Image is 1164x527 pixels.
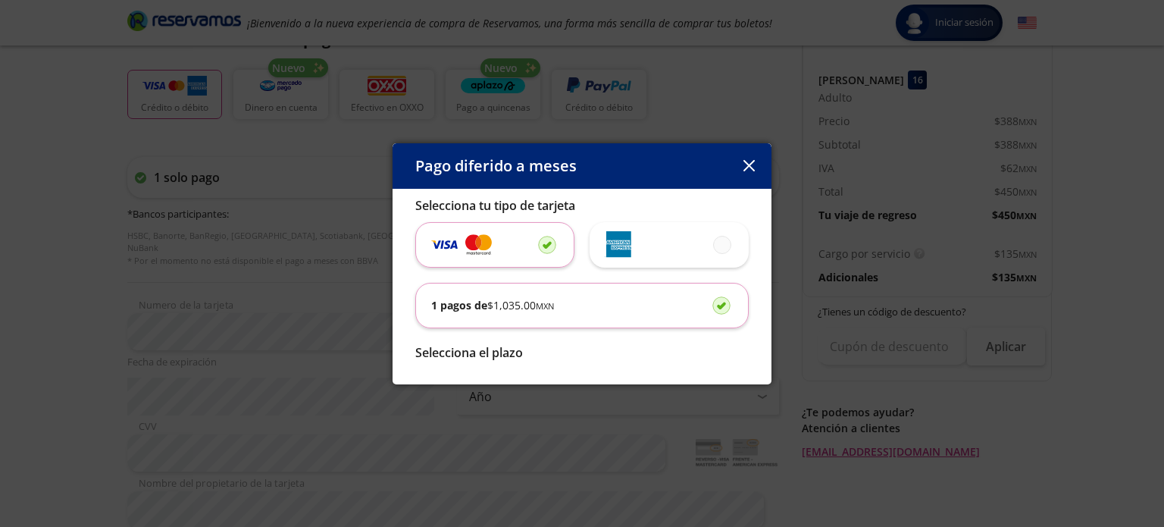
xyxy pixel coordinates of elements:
p: Pago diferido a meses [415,155,577,177]
small: MXN [536,300,554,312]
iframe: Messagebird Livechat Widget [1076,427,1149,512]
p: Selecciona el plazo [415,343,749,362]
img: svg+xml;base64,PD94bWwgdmVyc2lvbj0iMS4wIiBlbmNvZGluZz0iVVRGLTgiIHN0YW5kYWxvbmU9Im5vIj8+Cjxzdmcgd2... [431,236,458,253]
img: svg+xml;base64,PD94bWwgdmVyc2lvbj0iMS4wIiBlbmNvZGluZz0iVVRGLTgiIHN0YW5kYWxvbmU9Im5vIj8+Cjxzdmcgd2... [465,233,492,257]
p: 1 pagos de [431,297,554,313]
p: Selecciona tu tipo de tarjeta [415,196,749,215]
img: svg+xml;base64,PD94bWwgdmVyc2lvbj0iMS4wIiBlbmNvZGluZz0iVVRGLTgiIHN0YW5kYWxvbmU9Im5vIj8+Cjxzdmcgd2... [605,231,631,258]
span: $ 1,035.00 [487,297,554,313]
